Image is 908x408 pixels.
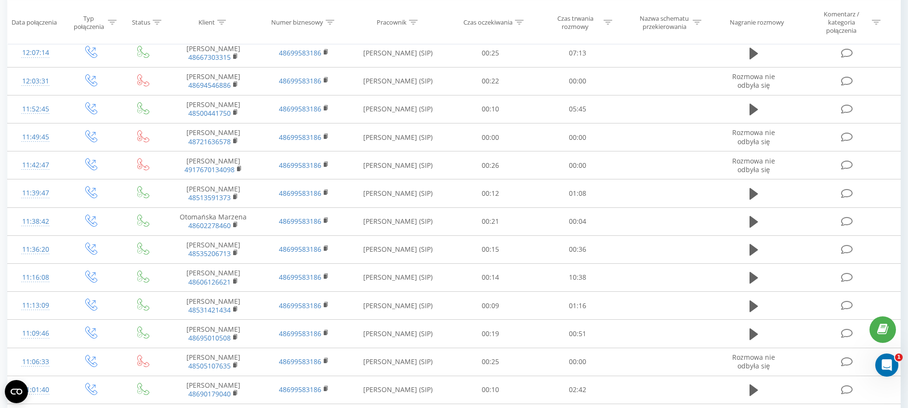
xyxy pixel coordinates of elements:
[550,14,601,30] div: Czas trwania rozmowy
[279,48,321,57] a: 48699583186
[271,18,323,27] div: Numer biznesowy
[188,249,231,258] a: 48535206713
[534,348,621,376] td: 00:00
[732,156,775,174] span: Rozmowa nie odbyła się
[349,292,447,320] td: [PERSON_NAME] (SIP)
[168,292,259,320] td: [PERSON_NAME]
[732,353,775,370] span: Rozmowa nie odbyła się
[447,292,534,320] td: 00:09
[463,18,513,27] div: Czas oczekiwania
[188,221,231,230] a: 48602278460
[349,95,447,123] td: [PERSON_NAME] (SIP)
[279,385,321,394] a: 48699583186
[447,376,534,404] td: 00:10
[168,67,259,95] td: [PERSON_NAME]
[17,324,53,343] div: 11:09:46
[72,14,105,30] div: Typ połączenia
[279,189,321,198] a: 48699583186
[279,76,321,85] a: 48699583186
[534,39,621,67] td: 07:13
[17,240,53,259] div: 11:36:20
[188,333,231,342] a: 48695010508
[534,123,621,151] td: 00:00
[168,123,259,151] td: [PERSON_NAME]
[168,376,259,404] td: [PERSON_NAME]
[447,207,534,235] td: 00:21
[198,18,215,27] div: Klient
[279,272,321,282] a: 48699583186
[17,100,53,119] div: 11:52:45
[730,18,784,27] div: Nagranie rozmowy
[132,18,150,27] div: Status
[188,137,231,146] a: 48721636578
[279,245,321,254] a: 48699583186
[875,354,898,377] iframe: Intercom live chat
[447,67,534,95] td: 00:22
[188,305,231,314] a: 48531421434
[279,357,321,366] a: 48699583186
[168,151,259,179] td: [PERSON_NAME]
[188,361,231,370] a: 48505107635
[17,296,53,315] div: 11:13:09
[639,14,690,30] div: Nazwa schematu przekierowania
[534,235,621,263] td: 00:36
[168,207,259,235] td: Otomańska Marzena
[188,109,231,118] a: 48500441750
[732,128,775,146] span: Rozmowa nie odbyła się
[349,207,447,235] td: [PERSON_NAME] (SIP)
[17,381,53,399] div: 11:01:40
[188,277,231,286] a: 48606126621
[279,161,321,170] a: 48699583186
[534,320,621,348] td: 00:51
[5,380,28,403] button: Open CMP widget
[184,165,235,174] a: 4917670134098
[349,348,447,376] td: [PERSON_NAME] (SIP)
[188,389,231,398] a: 48690179040
[188,81,231,90] a: 48694546886
[349,376,447,404] td: [PERSON_NAME] (SIP)
[447,179,534,207] td: 00:12
[534,292,621,320] td: 01:16
[188,53,231,62] a: 48667303315
[17,353,53,371] div: 11:06:33
[17,43,53,62] div: 12:07:14
[349,235,447,263] td: [PERSON_NAME] (SIP)
[279,217,321,226] a: 48699583186
[813,10,869,35] div: Komentarz / kategoria połączenia
[349,179,447,207] td: [PERSON_NAME] (SIP)
[349,263,447,291] td: [PERSON_NAME] (SIP)
[17,184,53,203] div: 11:39:47
[447,39,534,67] td: 00:25
[12,18,57,27] div: Data połączenia
[279,104,321,113] a: 48699583186
[349,320,447,348] td: [PERSON_NAME] (SIP)
[534,67,621,95] td: 00:00
[349,151,447,179] td: [PERSON_NAME] (SIP)
[447,263,534,291] td: 00:14
[447,123,534,151] td: 00:00
[168,39,259,67] td: [PERSON_NAME]
[349,39,447,67] td: [PERSON_NAME] (SIP)
[279,329,321,338] a: 48699583186
[447,95,534,123] td: 00:10
[168,95,259,123] td: [PERSON_NAME]
[17,212,53,231] div: 11:38:42
[377,18,407,27] div: Pracownik
[349,123,447,151] td: [PERSON_NAME] (SIP)
[168,263,259,291] td: [PERSON_NAME]
[447,320,534,348] td: 00:19
[17,72,53,91] div: 12:03:31
[279,133,321,142] a: 48699583186
[534,179,621,207] td: 01:08
[168,348,259,376] td: [PERSON_NAME]
[168,320,259,348] td: [PERSON_NAME]
[168,179,259,207] td: [PERSON_NAME]
[534,151,621,179] td: 00:00
[534,263,621,291] td: 10:38
[279,301,321,310] a: 48699583186
[17,268,53,287] div: 11:16:08
[534,376,621,404] td: 02:42
[17,156,53,175] div: 11:42:47
[349,67,447,95] td: [PERSON_NAME] (SIP)
[895,354,903,361] span: 1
